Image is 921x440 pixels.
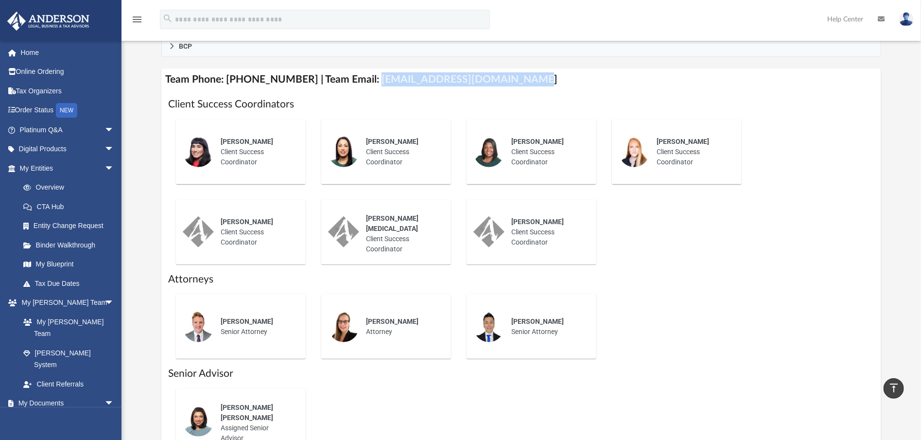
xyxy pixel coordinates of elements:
img: thumbnail [473,216,504,247]
a: Tax Organizers [7,81,129,101]
div: Attorney [359,310,444,344]
div: Client Success Coordinator [359,130,444,174]
i: vertical_align_top [888,382,900,394]
img: thumbnail [183,311,214,342]
a: Home [7,43,129,62]
span: [PERSON_NAME] [221,317,273,325]
span: BCP [179,43,192,50]
span: arrow_drop_down [104,140,124,159]
div: Client Success Coordinator [214,210,299,254]
span: [PERSON_NAME] [366,317,418,325]
a: BCP [161,36,881,57]
a: My Entitiesarrow_drop_down [7,158,129,178]
div: Senior Attorney [214,310,299,344]
i: search [162,13,173,24]
span: [PERSON_NAME][MEDICAL_DATA] [366,214,418,232]
h4: Team Phone: [PHONE_NUMBER] | Team Email: [EMAIL_ADDRESS][DOMAIN_NAME] [161,69,881,90]
img: thumbnail [183,216,214,247]
span: arrow_drop_down [104,158,124,178]
a: menu [131,18,143,25]
span: arrow_drop_down [104,293,124,313]
a: CTA Hub [14,197,129,216]
span: arrow_drop_down [104,120,124,140]
img: thumbnail [328,311,359,342]
span: arrow_drop_down [104,394,124,414]
div: Client Success Coordinator [504,130,590,174]
img: thumbnail [328,216,359,247]
h1: Client Success Coordinators [168,97,874,111]
img: thumbnail [619,136,650,167]
div: Client Success Coordinator [359,207,444,261]
span: [PERSON_NAME] [511,138,564,145]
span: [PERSON_NAME] [366,138,418,145]
div: Client Success Coordinator [214,130,299,174]
a: Platinum Q&Aarrow_drop_down [7,120,129,140]
span: [PERSON_NAME] [657,138,709,145]
img: thumbnail [183,405,214,437]
div: Client Success Coordinator [650,130,735,174]
img: thumbnail [473,311,504,342]
div: Client Success Coordinator [504,210,590,254]
img: User Pic [899,12,914,26]
span: [PERSON_NAME] [511,218,564,226]
h1: Attorneys [168,272,874,286]
a: My [PERSON_NAME] Team [14,312,119,343]
a: Binder Walkthrough [14,235,129,255]
a: My Blueprint [14,255,124,274]
img: thumbnail [328,136,359,167]
img: thumbnail [473,136,504,167]
span: [PERSON_NAME] [PERSON_NAME] [221,404,273,422]
div: NEW [56,103,77,118]
h1: Senior Advisor [168,367,874,381]
a: Entity Change Request [14,216,129,236]
div: Senior Attorney [504,310,590,344]
img: thumbnail [183,136,214,167]
img: Anderson Advisors Platinum Portal [4,12,92,31]
a: Client Referrals [14,374,124,394]
a: Order StatusNEW [7,101,129,121]
a: Digital Productsarrow_drop_down [7,140,129,159]
a: vertical_align_top [884,378,904,399]
a: My Documentsarrow_drop_down [7,394,124,413]
a: [PERSON_NAME] System [14,343,124,374]
span: [PERSON_NAME] [221,218,273,226]
span: [PERSON_NAME] [221,138,273,145]
a: Overview [14,178,129,197]
a: Tax Due Dates [14,274,129,293]
span: [PERSON_NAME] [511,317,564,325]
a: My [PERSON_NAME] Teamarrow_drop_down [7,293,124,313]
a: Online Ordering [7,62,129,82]
i: menu [131,14,143,25]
